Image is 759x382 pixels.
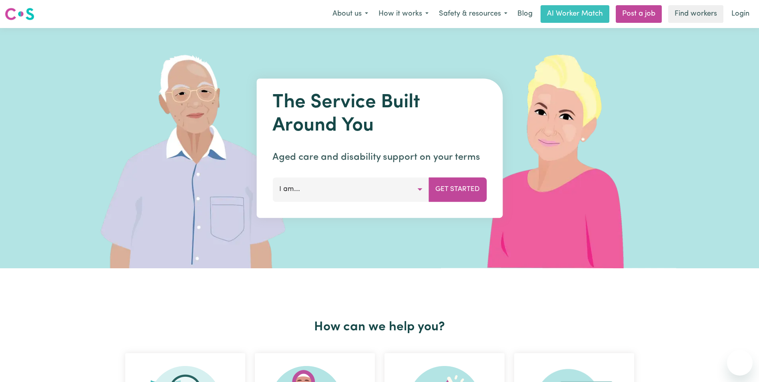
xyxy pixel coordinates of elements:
[373,6,434,22] button: How it works
[434,6,513,22] button: Safety & resources
[668,5,723,23] a: Find workers
[541,5,609,23] a: AI Worker Match
[120,320,639,335] h2: How can we help you?
[272,150,487,165] p: Aged care and disability support on your terms
[727,350,753,376] iframe: Button to launch messaging window
[272,91,487,137] h1: The Service Built Around You
[5,5,34,23] a: Careseekers logo
[5,7,34,21] img: Careseekers logo
[272,177,429,201] button: I am...
[513,5,537,23] a: Blog
[727,5,754,23] a: Login
[327,6,373,22] button: About us
[429,177,487,201] button: Get Started
[616,5,662,23] a: Post a job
